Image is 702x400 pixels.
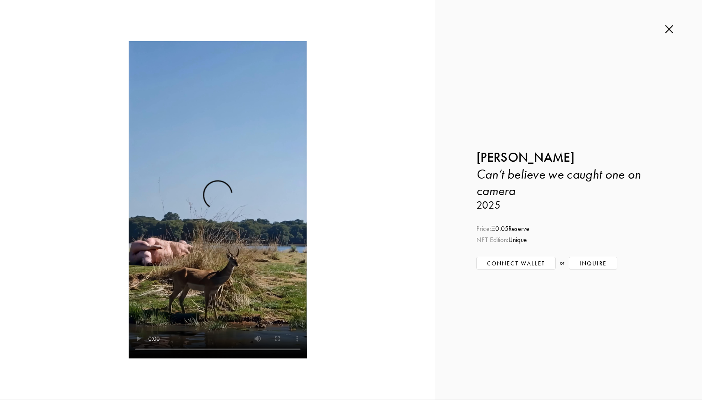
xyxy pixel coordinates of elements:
[476,166,641,198] i: Can’t believe we caught one on camera
[476,236,508,244] span: NFT Edition:
[476,199,661,212] h3: 2025
[476,224,661,233] div: 0.05 Reserve
[476,225,491,233] span: Price:
[476,235,661,244] div: Unique
[476,149,575,165] b: [PERSON_NAME]
[491,225,496,233] span: Ξ
[476,257,556,270] button: Connect Wallet
[560,258,564,267] span: or
[569,257,618,270] button: Inquire
[665,25,673,34] img: cross.b43b024a.svg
